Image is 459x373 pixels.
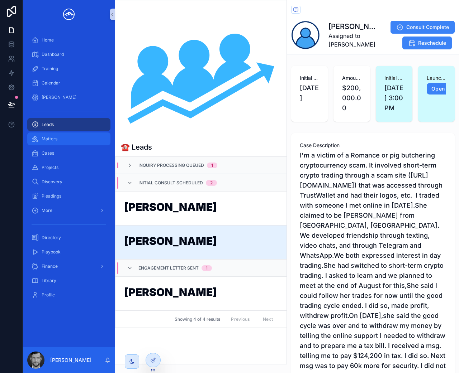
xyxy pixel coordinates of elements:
h1: [PERSON_NAME] [328,21,377,32]
span: [DATE] [300,83,319,103]
span: [DATE] 3:00 PM [384,83,404,113]
span: Discovery [42,179,62,185]
p: [PERSON_NAME] [50,357,91,364]
span: Cases [42,150,54,156]
a: Dashboard [27,48,110,61]
a: Home [27,34,110,47]
a: Directory [27,231,110,244]
span: Directory [42,235,61,241]
h1: [PERSON_NAME] [124,287,278,300]
a: Pleadings [27,190,110,203]
a: Matters [27,132,110,145]
span: Launch Consult [427,74,446,82]
span: Training [42,66,58,72]
span: Engagement Letter Sent [138,265,199,271]
span: Finance [42,263,58,269]
a: Cases [27,147,110,160]
span: Consult Complete [406,24,449,31]
span: Matters [42,136,57,142]
div: scrollable content [23,29,115,311]
span: $200,000.00 [342,83,361,113]
span: Inquiry Processing Queued [138,163,204,168]
span: Initial Consult [384,74,404,82]
a: [PERSON_NAME] [115,276,287,310]
span: Calendar [42,80,60,86]
img: App logo [60,9,77,20]
h1: [PERSON_NAME] [124,236,278,249]
a: [PERSON_NAME] [115,191,287,225]
span: Amount Lost [342,74,361,82]
span: Reschedule [418,39,446,47]
a: Library [27,274,110,287]
span: Showing 4 of 4 results [175,316,220,322]
h1: ☎️ Leads [121,142,152,152]
a: [PERSON_NAME] [115,225,287,259]
a: Discovery [27,175,110,188]
a: Profile [27,289,110,301]
span: More [42,208,52,213]
a: [PERSON_NAME] [27,91,110,104]
div: 2 [210,180,213,186]
span: Initial Consult Invite Sent [300,74,319,82]
span: Pleadings [42,193,61,199]
span: Projects [42,165,58,170]
button: Consult Complete [391,21,455,34]
span: Playbook [42,249,61,255]
a: Projects [27,161,110,174]
div: 1 [211,163,213,168]
a: Playbook [27,246,110,258]
span: Home [42,37,54,43]
a: Training [27,62,110,75]
span: Assigned to [PERSON_NAME] [328,32,377,49]
span: Dashboard [42,52,64,57]
a: Calendar [27,77,110,89]
a: More [27,204,110,217]
span: Profile [42,292,55,298]
span: [PERSON_NAME] [42,95,76,100]
span: Leads [42,122,54,127]
span: Library [42,278,56,284]
div: 1 [206,265,208,271]
h1: [PERSON_NAME] [124,202,278,215]
span: Case Description [300,142,446,149]
a: Leads [27,118,110,131]
span: Initial Consult Scheduled [138,180,203,186]
button: Reschedule [402,37,452,49]
a: Finance [27,260,110,273]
